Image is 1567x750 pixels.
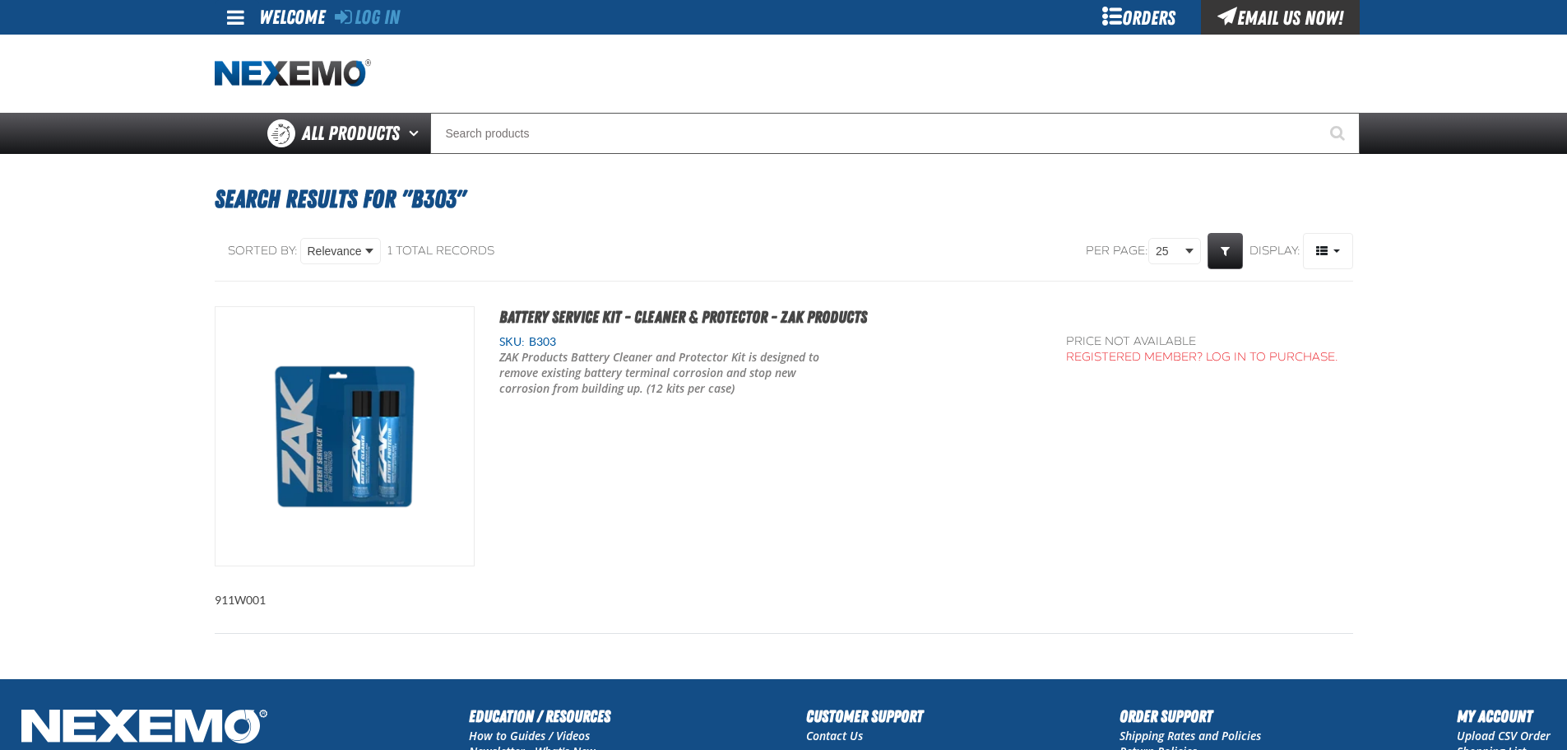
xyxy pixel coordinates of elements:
a: Expand or Collapse Grid Filters [1208,233,1243,269]
: View Details of the Battery Service Kit - Cleaner & Protector - ZAK Products [216,307,474,566]
span: Relevance [308,243,362,260]
span: All Products [302,119,400,148]
span: B303 [525,335,556,348]
span: Display: [1249,244,1300,258]
input: Search [430,113,1360,154]
button: Product Grid Views Toolbar [1303,233,1353,269]
a: Battery Service Kit - Cleaner & Protector - ZAK Products [499,307,867,327]
div: Price not available [1066,334,1338,350]
div: 911W001 [215,282,1353,633]
a: How to Guides / Videos [469,728,590,743]
div: 1 total records [387,244,494,259]
img: Nexemo logo [215,59,371,88]
button: Start Searching [1319,113,1360,154]
div: SKU: [499,334,1042,350]
h2: Customer Support [806,704,923,729]
span: Per page: [1086,244,1148,259]
a: Log In [335,6,400,29]
img: Battery Service Kit - Cleaner & Protector - ZAK Products [216,307,474,566]
span: Product Grid Views Toolbar [1304,234,1352,268]
span: 25 [1156,243,1182,260]
h2: My Account [1457,704,1551,729]
a: Home [215,59,371,88]
a: Registered Member? Log In to purchase. [1066,350,1338,364]
h2: Order Support [1120,704,1261,729]
button: Open All Products pages [403,113,430,154]
a: Shipping Rates and Policies [1120,728,1261,743]
span: Sorted By: [228,244,298,258]
p: ZAK Products Battery Cleaner and Protector Kit is designed to remove existing battery terminal co... [499,350,825,397]
h1: Search Results for "B303" [215,177,1353,221]
a: Upload CSV Order [1457,728,1551,743]
h2: Education / Resources [469,704,610,729]
a: Contact Us [806,728,863,743]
